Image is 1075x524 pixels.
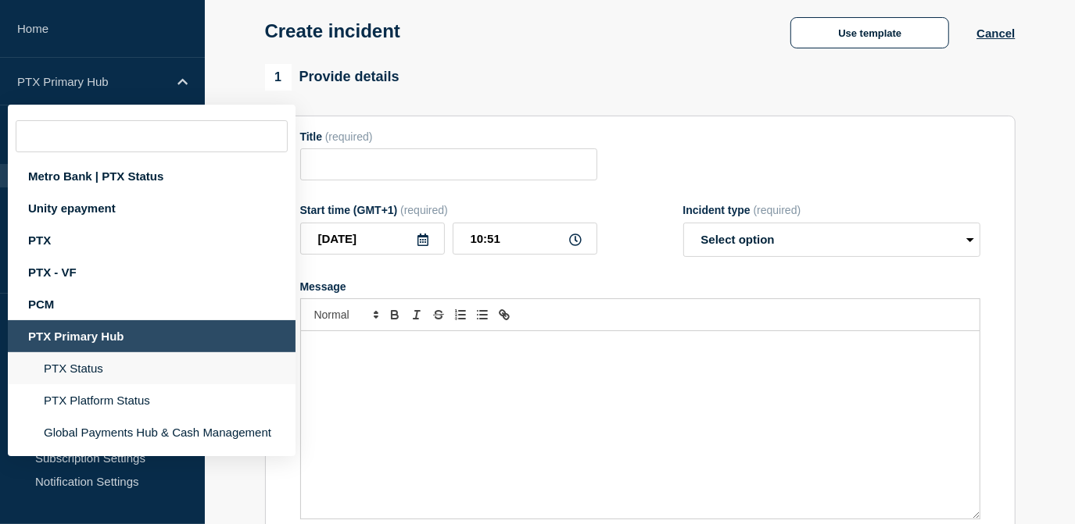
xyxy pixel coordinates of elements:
[8,352,296,384] li: PTX Status
[325,130,373,143] span: (required)
[300,223,445,255] input: YYYY-MM-DD
[493,305,515,324] button: Toggle link
[428,305,450,324] button: Toggle strikethrough text
[8,384,296,416] li: PTX Platform Status
[406,305,428,324] button: Toggle italic text
[8,192,296,224] div: Unity epayment
[8,160,296,192] div: Metro Bank | PTX Status
[8,416,296,448] li: Global Payments Hub & Cash Management
[8,256,296,288] div: PTX - VF
[8,224,296,256] div: PTX
[265,64,400,91] div: Provide details
[17,75,167,88] p: PTX Primary Hub
[300,148,597,180] input: Title
[8,288,296,320] div: PCM
[8,320,296,352] div: PTX Primary Hub
[976,27,1015,40] button: Cancel
[265,20,400,42] h1: Create incident
[683,223,980,257] select: Incident type
[471,305,493,324] button: Toggle bulleted list
[683,204,980,216] div: Incident type
[265,64,292,91] span: 1
[384,305,406,324] button: Toggle bold text
[300,130,597,143] div: Title
[307,305,384,324] span: Font size
[400,204,448,216] span: (required)
[300,280,980,293] div: Message
[790,17,949,48] button: Use template
[450,305,471,324] button: Toggle ordered list
[754,204,801,216] span: (required)
[300,204,597,216] div: Start time (GMT+1)
[301,331,980,519] div: Message
[453,223,597,255] input: HH:MM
